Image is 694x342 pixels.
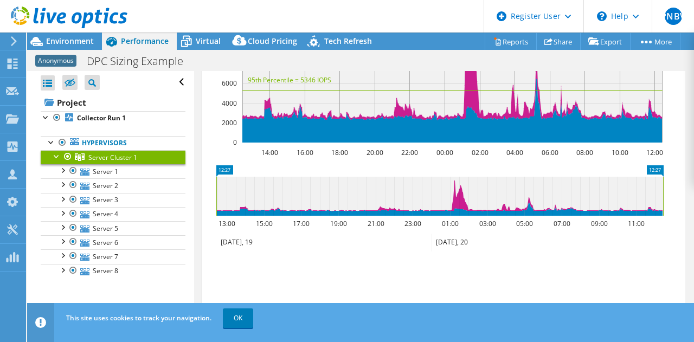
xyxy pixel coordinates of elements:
a: Server 2 [41,178,185,192]
span: Environment [46,36,94,46]
text: 18:00 [331,148,348,157]
a: Share [536,33,581,50]
text: 05:00 [516,219,532,228]
text: 10:00 [611,148,628,157]
span: Virtual [196,36,221,46]
text: 09:00 [590,219,607,228]
text: 17:00 [292,219,309,228]
text: 2000 [222,118,237,127]
text: 02:00 [471,148,488,157]
text: 16:00 [296,148,313,157]
a: Reports [485,33,537,50]
a: Project [41,94,185,111]
a: Server 1 [41,164,185,178]
text: 19:00 [330,219,346,228]
text: 14:00 [261,148,278,157]
text: 08:00 [576,148,593,157]
a: Hypervisors [41,136,185,150]
text: 01:00 [441,219,458,228]
text: 06:00 [541,148,558,157]
span: Performance [121,36,169,46]
a: Server 5 [41,221,185,235]
b: Collector Run 1 [77,113,126,122]
span: Cloud Pricing [248,36,297,46]
a: OK [223,308,253,328]
text: 4000 [222,99,237,108]
text: 07:00 [553,219,570,228]
text: 6000 [222,79,237,88]
text: 0 [233,138,237,147]
svg: \n [597,11,607,21]
span: Anonymous [35,55,76,67]
text: 12:00 [646,148,663,157]
a: More [630,33,680,50]
div: Shared Cluster Disks [67,302,185,315]
text: 04:00 [506,148,523,157]
text: 00:00 [436,148,453,157]
a: Server 7 [41,249,185,263]
a: Collector Run 1 [41,111,185,125]
h1: DPC Sizing Example [82,55,200,67]
a: Server 8 [41,264,185,278]
a: Server 3 [41,193,185,207]
text: 21:00 [367,219,384,228]
a: Server 4 [41,207,185,221]
text: 20:00 [366,148,383,157]
a: Export [580,33,631,50]
text: 95th Percentile = 5346 IOPS [248,75,331,85]
text: 13:00 [218,219,235,228]
text: 03:00 [479,219,496,228]
span: This site uses cookies to track your navigation. [66,313,211,322]
text: 22:00 [401,148,417,157]
a: Server Cluster 1 [41,150,185,164]
text: 23:00 [404,219,421,228]
text: 11:00 [627,219,644,228]
span: Tech Refresh [324,36,372,46]
span: PNBV [665,8,682,25]
text: 15:00 [255,219,272,228]
a: Server 6 [41,235,185,249]
span: Server Cluster 1 [88,153,137,162]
